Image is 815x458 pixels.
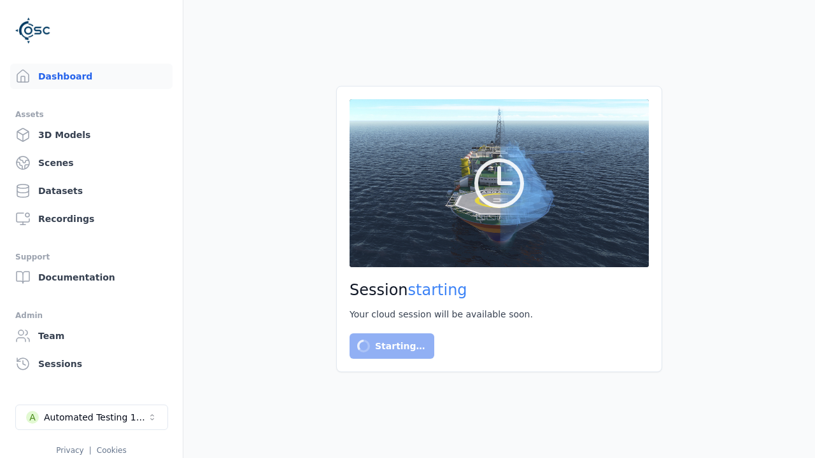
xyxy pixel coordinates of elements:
[350,333,434,359] button: Starting…
[15,107,167,122] div: Assets
[10,64,173,89] a: Dashboard
[10,178,173,204] a: Datasets
[10,206,173,232] a: Recordings
[97,446,127,455] a: Cookies
[408,281,467,299] span: starting
[15,308,167,323] div: Admin
[10,265,173,290] a: Documentation
[26,411,39,424] div: A
[15,13,51,48] img: Logo
[350,308,649,321] div: Your cloud session will be available soon.
[56,446,83,455] a: Privacy
[44,411,147,424] div: Automated Testing 1 - Playwright
[15,249,167,265] div: Support
[10,323,173,349] a: Team
[15,405,168,430] button: Select a workspace
[10,150,173,176] a: Scenes
[89,446,92,455] span: |
[350,280,649,300] h2: Session
[10,351,173,377] a: Sessions
[10,122,173,148] a: 3D Models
